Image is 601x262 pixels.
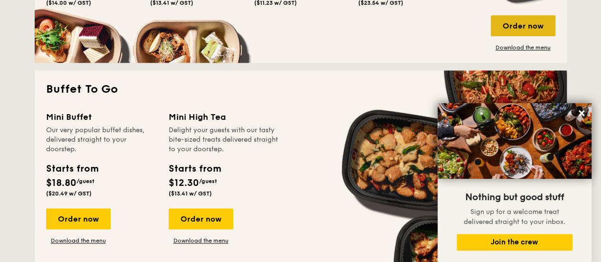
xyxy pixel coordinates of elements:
[574,106,589,121] button: Close
[169,237,233,244] a: Download the menu
[438,103,591,179] img: DSC07876-Edit02-Large.jpeg
[169,162,220,176] div: Starts from
[46,82,555,97] h2: Buffet To Go
[46,177,76,189] span: $18.80
[169,190,212,197] span: ($13.41 w/ GST)
[491,44,555,51] a: Download the menu
[46,126,157,154] div: Our very popular buffet dishes, delivered straight to your doorstep.
[46,208,111,229] div: Order now
[46,110,157,124] div: Mini Buffet
[465,192,564,203] span: Nothing but good stuff
[169,177,199,189] span: $12.30
[76,178,95,184] span: /guest
[46,237,111,244] a: Download the menu
[46,162,98,176] div: Starts from
[46,190,92,197] span: ($20.49 w/ GST)
[491,15,555,36] div: Order now
[169,110,280,124] div: Mini High Tea
[169,208,233,229] div: Order now
[199,178,217,184] span: /guest
[169,126,280,154] div: Delight your guests with our tasty bite-sized treats delivered straight to your doorstep.
[457,234,572,251] button: Join the crew
[464,208,565,226] span: Sign up for a welcome treat delivered straight to your inbox.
